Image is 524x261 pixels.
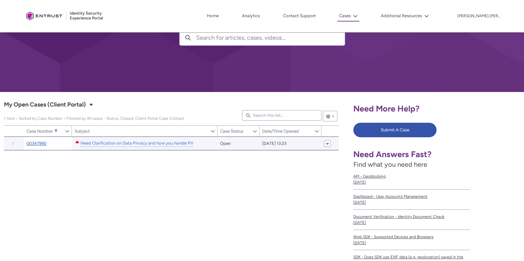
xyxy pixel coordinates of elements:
span: Document Verification - Identity Document Check [353,214,470,220]
span: My Open Cases (Client Portal) [4,116,184,121]
table: My Open Cases (Client Portal) [4,137,339,151]
span: Need More Help? [353,104,420,113]
input: Search for articles, cases, videos... [196,30,345,45]
a: Date/Time Opened [260,126,314,136]
a: Subject [72,126,210,136]
a: Contact Support [281,11,318,21]
button: Submit A Case [353,123,437,137]
lightning-formatted-date-time: [DATE] [353,220,366,225]
span: Dashboard - User Accounts Management [353,194,470,199]
a: 00347990 [27,140,46,147]
lightning-formatted-date-time: [DATE] [353,240,366,245]
h1: Need Answers Fast? [353,149,470,159]
a: Need Clarification on Data Privacy and how you handle PII [81,140,193,147]
span: Find what you need here [353,160,427,168]
button: List View Controls [323,111,337,121]
span: API - Geoblocking [353,173,470,179]
button: Search [180,30,196,45]
span: My Open Cases (Client Portal) [4,100,86,110]
a: Dashboard - User Accounts Management[DATE] [353,190,470,210]
span: Web SDK - Supported Devices and Browsers [353,234,470,240]
span: Case Number [27,129,53,134]
lightning-formatted-date-time: [DATE] [353,180,366,185]
button: Select a List View: Cases [87,101,95,109]
lightning-icon: Escalated [75,139,80,145]
button: Cases [337,11,359,22]
button: Additional Resources [379,11,431,21]
p: [PERSON_NAME].[PERSON_NAME] [457,14,500,19]
a: Case Number [24,126,65,136]
a: Document Verification - Identity Document Check[DATE] [353,210,470,230]
a: Web SDK - Supported Devices and Browsers[DATE] [353,230,470,250]
a: Analytics, opens in new tab [240,11,262,21]
a: Home [205,11,220,21]
input: Search this list... [242,110,321,121]
button: User Profile carl.lee [457,12,501,19]
a: Case Status [217,126,252,136]
span: Open [220,140,231,147]
span: [DATE] 13:23 [262,140,286,147]
lightning-formatted-date-time: [DATE] [353,200,366,205]
a: API - Geoblocking[DATE] [353,169,470,190]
